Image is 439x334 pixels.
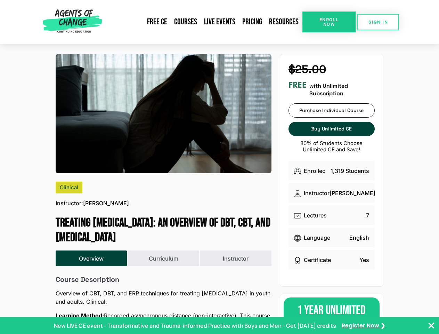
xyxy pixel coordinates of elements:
[288,63,375,76] h4: $25.00
[342,322,385,329] a: Register Now ❯
[427,321,436,330] button: Close Banner
[288,122,375,136] a: Buy Unlimited CE
[304,189,330,197] p: Instructor
[56,312,104,319] b: Learning Method:
[331,167,369,175] p: 1,319 Students
[311,126,352,132] span: Buy Unlimited CE
[304,256,331,264] p: Certificate
[302,11,356,32] a: Enroll Now
[288,80,307,90] h3: FREE
[368,20,388,24] span: SIGN IN
[56,275,271,284] h6: Course Description
[56,199,129,207] p: [PERSON_NAME]
[56,289,271,306] p: Overview of CBT, DBT, and ERP techniques for treating [MEDICAL_DATA] in youth and adults. Clinical.
[201,14,239,30] a: Live Events
[200,250,271,267] button: Instructor
[54,321,336,330] p: New LIVE CE event - Transformative and Trauma-informed Practice with Boys and Men - Get [DATE] cr...
[330,189,375,197] p: [PERSON_NAME]
[56,199,83,207] span: Instructor:
[304,167,326,175] p: Enrolled
[56,182,82,193] div: Clinical
[144,14,171,30] a: Free CE
[357,14,399,30] a: SIGN IN
[266,14,302,30] a: Resources
[288,80,375,98] div: with Unlimited Subscription
[349,233,369,242] p: English
[304,211,327,220] p: Lectures
[56,311,271,328] p: Recorded asynchronous distance (non-interactive). This course includes a recorded video and acces...
[366,211,369,220] p: 7
[313,17,345,26] span: Enroll Now
[288,140,375,153] p: 80% of Students Choose Unlimited CE and Save!
[105,14,302,30] nav: Menu
[56,216,271,245] h1: Treating Anxiety Disorders: An Overview of DBT, CBT, and Exposure and Response Prevention (3 Gene...
[304,233,330,242] p: Language
[56,54,271,173] img: Treating Anxiety Disorders: An Overview of DBT, CBT, and Exposure and Response Prevention (3 Gene...
[56,250,127,267] button: Overview
[359,256,369,264] p: Yes
[239,14,266,30] a: Pricing
[171,14,201,30] a: Courses
[128,250,199,267] button: Curriculum
[299,108,364,113] span: Purchase Individual Course
[288,103,375,118] a: Purchase Individual Course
